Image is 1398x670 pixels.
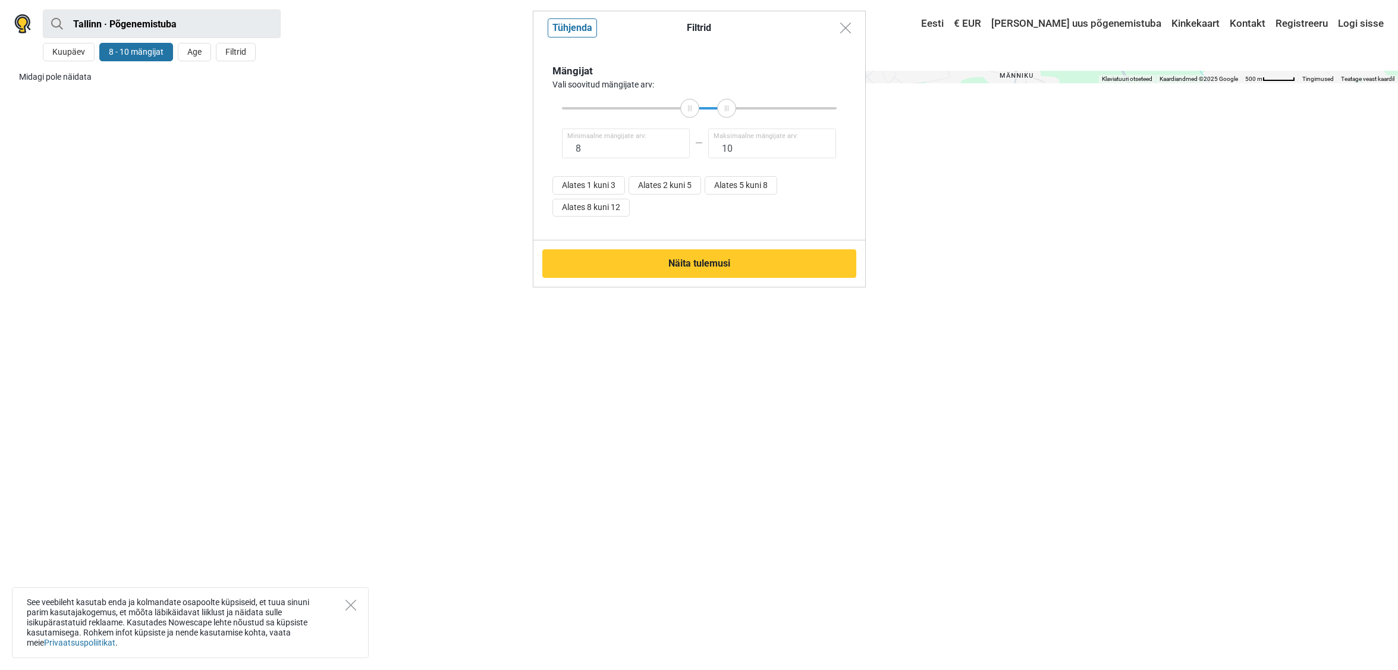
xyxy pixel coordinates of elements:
button: Alates 1 kuni 3 [552,176,625,195]
button: Close modal [834,17,857,39]
span: Minimaalne mängijate arv: [567,132,646,142]
button: Alates 8 kuni 12 [552,199,630,217]
div: See veebileht kasutab enda ja kolmandate osapoolte küpsiseid, et tuua sinuni parim kasutajakogemu... [12,587,369,658]
div: Mängijat [552,64,846,79]
input: 1 [562,129,690,158]
button: Tühjenda [548,18,597,37]
input: 16 [708,129,837,158]
button: Näita tulemusi [542,249,856,278]
div: Filtrid [543,21,856,35]
span: Maksimaalne mängijate arv: [714,132,798,142]
a: Privaatsuspoliitikat [44,638,115,647]
button: Alates 2 kuni 5 [629,176,701,195]
button: Alates 5 kuni 8 [705,176,777,195]
img: Close modal [840,23,851,33]
div: Vali soovitud mängijate arv: [552,79,846,91]
button: Close [345,600,356,610]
